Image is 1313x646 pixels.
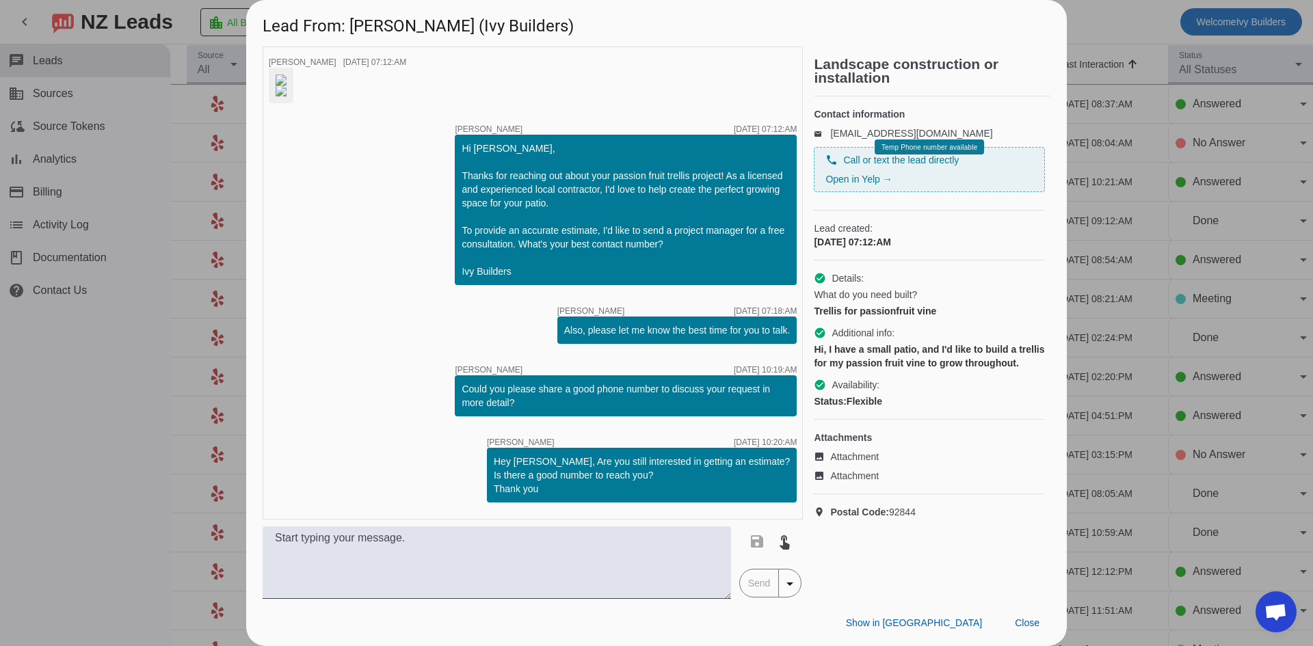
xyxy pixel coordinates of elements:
span: What do you need built? [814,288,917,301]
span: [PERSON_NAME] [455,125,522,133]
span: Lead created: [814,221,1045,235]
mat-icon: touch_app [776,533,793,550]
mat-icon: check_circle [814,272,826,284]
span: Details: [832,271,864,285]
span: Show in [GEOGRAPHIC_DATA] [846,617,982,628]
span: [PERSON_NAME] [455,366,522,374]
a: Attachment [814,469,1045,483]
h2: Landscape construction or installation [814,57,1050,85]
span: Attachment [830,450,879,463]
a: Open in Yelp → [825,174,892,185]
h4: Attachments [814,431,1045,444]
h4: Contact information [814,107,1045,121]
mat-icon: check_circle [814,327,826,339]
span: [PERSON_NAME] [269,57,336,67]
mat-icon: image [814,470,830,481]
div: Trellis for passionfruit vine [814,304,1045,318]
img: GahotYToNf6XnlkKgw3oZA [276,75,287,85]
mat-icon: arrow_drop_down [782,576,798,592]
button: Show in [GEOGRAPHIC_DATA] [835,610,993,635]
div: Also, please let me know the best time for you to talk.​ [564,323,791,337]
strong: Status: [814,396,846,407]
div: Hey [PERSON_NAME], Are you still interested in getting an estimate? Is there a good number to rea... [494,455,790,496]
span: Call or text the lead directly [843,153,959,167]
div: [DATE] 07:12:AM [734,125,797,133]
mat-icon: check_circle [814,379,826,391]
span: [PERSON_NAME] [557,307,625,315]
a: Attachment [814,450,1045,463]
div: [DATE] 10:20:AM [734,438,797,446]
div: [DATE] 10:19:AM [734,366,797,374]
span: [PERSON_NAME] [487,438,555,446]
a: [EMAIL_ADDRESS][DOMAIN_NAME] [830,128,992,139]
div: [DATE] 07:12:AM [343,58,406,66]
strong: Postal Code: [830,507,889,517]
div: [DATE] 07:18:AM [734,307,797,315]
mat-icon: email [814,130,830,137]
button: Close [1004,610,1050,635]
span: Availability: [832,378,879,392]
div: Could you please share a good phone number to discuss your request in more detail?​ [462,382,790,409]
img: jjmrygCos_8Wz1x7_qvcYA [276,85,287,96]
div: [DATE] 07:12:AM [814,235,1045,249]
div: Flexible [814,394,1045,408]
mat-icon: image [814,451,830,462]
span: Attachment [830,469,879,483]
div: Hi, I have a small patio, and I'd like to build a trellis for my passion fruit vine to grow throu... [814,342,1045,370]
mat-icon: location_on [814,507,830,517]
span: Additional info: [832,326,894,340]
span: Close [1015,617,1039,628]
mat-icon: phone [825,154,838,166]
span: Temp Phone number available [881,144,977,151]
div: Hi [PERSON_NAME], Thanks for reaching out about your passion fruit trellis project! As a licensed... [462,142,790,278]
div: Open chat [1256,591,1297,632]
span: 92844 [830,505,916,519]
